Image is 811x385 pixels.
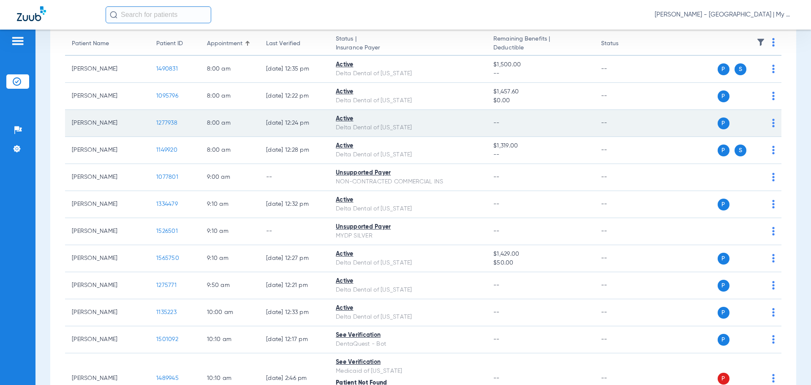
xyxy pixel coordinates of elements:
[259,164,329,191] td: --
[200,56,259,83] td: 8:00 AM
[493,250,587,259] span: $1,429.00
[493,309,500,315] span: --
[769,344,811,385] div: Chat Widget
[772,227,775,235] img: group-dot-blue.svg
[110,11,117,19] img: Search Icon
[772,335,775,344] img: group-dot-blue.svg
[594,83,651,110] td: --
[207,39,242,48] div: Appointment
[336,205,480,213] div: Delta Dental of [US_STATE]
[718,334,729,346] span: P
[156,228,178,234] span: 1526501
[336,286,480,295] div: Delta Dental of [US_STATE]
[772,281,775,289] img: group-dot-blue.svg
[493,60,587,69] span: $1,500.00
[594,110,651,137] td: --
[200,218,259,245] td: 9:10 AM
[336,277,480,286] div: Active
[259,272,329,299] td: [DATE] 12:21 PM
[336,96,480,105] div: Delta Dental of [US_STATE]
[772,308,775,317] img: group-dot-blue.svg
[594,299,651,326] td: --
[156,309,177,315] span: 1135223
[493,44,587,52] span: Deductible
[336,60,480,69] div: Active
[65,83,150,110] td: [PERSON_NAME]
[200,110,259,137] td: 8:00 AM
[718,117,729,129] span: P
[493,174,500,180] span: --
[772,92,775,100] img: group-dot-blue.svg
[65,110,150,137] td: [PERSON_NAME]
[718,373,729,385] span: P
[493,150,587,159] span: --
[156,255,179,261] span: 1565750
[266,39,300,48] div: Last Verified
[200,164,259,191] td: 9:00 AM
[493,375,500,381] span: --
[487,32,594,56] th: Remaining Benefits |
[336,250,480,259] div: Active
[772,146,775,154] img: group-dot-blue.svg
[156,39,183,48] div: Patient ID
[65,299,150,326] td: [PERSON_NAME]
[594,272,651,299] td: --
[336,340,480,349] div: DentaQuest - Bot
[266,39,322,48] div: Last Verified
[65,164,150,191] td: [PERSON_NAME]
[65,137,150,164] td: [PERSON_NAME]
[772,38,775,46] img: group-dot-blue.svg
[65,56,150,83] td: [PERSON_NAME]
[65,326,150,353] td: [PERSON_NAME]
[493,228,500,234] span: --
[336,313,480,322] div: Delta Dental of [US_STATE]
[200,83,259,110] td: 8:00 AM
[336,123,480,132] div: Delta Dental of [US_STATE]
[718,90,729,102] span: P
[493,142,587,150] span: $1,319.00
[11,36,24,46] img: hamburger-icon
[718,63,729,75] span: P
[336,223,480,232] div: Unsupported Payer
[594,137,651,164] td: --
[757,38,765,46] img: filter.svg
[156,66,178,72] span: 1490831
[106,6,211,23] input: Search for patients
[336,196,480,205] div: Active
[156,375,179,381] span: 1489945
[156,39,193,48] div: Patient ID
[718,199,729,210] span: P
[772,173,775,181] img: group-dot-blue.svg
[594,191,651,218] td: --
[156,201,178,207] span: 1334479
[259,326,329,353] td: [DATE] 12:17 PM
[336,150,480,159] div: Delta Dental of [US_STATE]
[259,56,329,83] td: [DATE] 12:35 PM
[259,299,329,326] td: [DATE] 12:33 PM
[156,336,178,342] span: 1501092
[259,218,329,245] td: --
[493,87,587,96] span: $1,457.60
[493,96,587,105] span: $0.00
[718,145,729,156] span: P
[718,280,729,292] span: P
[200,272,259,299] td: 9:50 AM
[493,336,500,342] span: --
[336,367,480,376] div: Medicaid of [US_STATE]
[156,282,177,288] span: 1275771
[259,191,329,218] td: [DATE] 12:32 PM
[72,39,109,48] div: Patient Name
[336,115,480,123] div: Active
[156,147,177,153] span: 1149920
[336,304,480,313] div: Active
[718,307,729,319] span: P
[65,191,150,218] td: [PERSON_NAME]
[772,119,775,127] img: group-dot-blue.svg
[65,272,150,299] td: [PERSON_NAME]
[156,120,177,126] span: 1277938
[594,56,651,83] td: --
[156,93,178,99] span: 1095796
[336,69,480,78] div: Delta Dental of [US_STATE]
[259,110,329,137] td: [DATE] 12:24 PM
[336,358,480,367] div: See Verification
